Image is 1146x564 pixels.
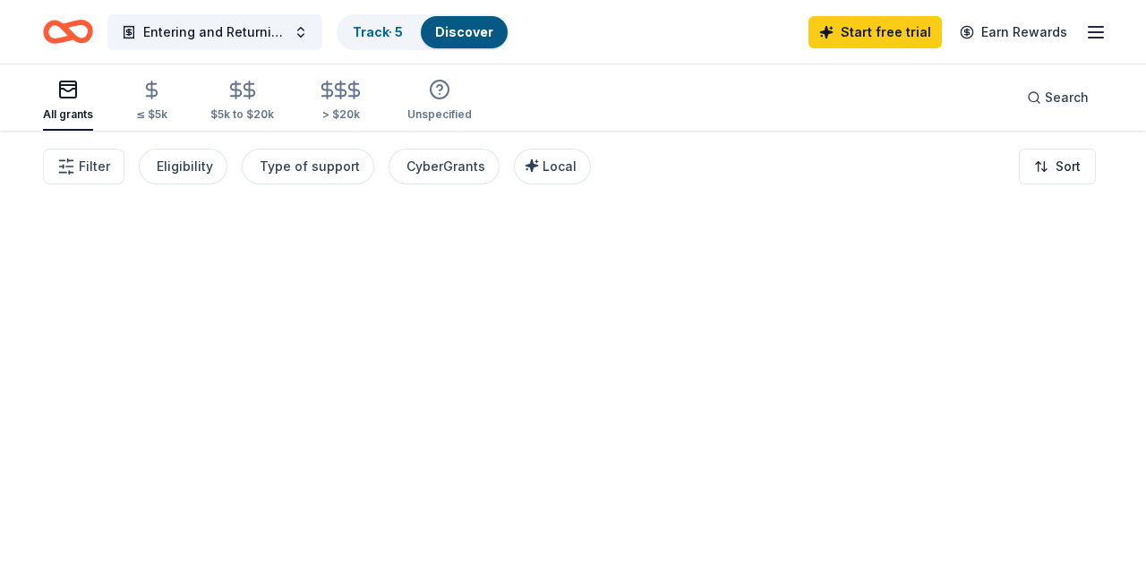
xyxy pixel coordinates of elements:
span: Filter [79,156,110,177]
a: Track· 5 [353,24,403,39]
div: > $20k [317,107,364,122]
button: Eligibility [139,149,227,184]
div: Type of support [260,156,360,177]
button: Track· 5Discover [337,14,509,50]
button: CyberGrants [389,149,500,184]
span: Sort [1056,156,1081,177]
div: Unspecified [407,107,472,122]
button: Unspecified [407,72,472,131]
button: $5k to $20k [210,73,274,131]
div: All grants [43,107,93,122]
button: Entering and Returning to the Work Force [107,14,322,50]
button: Search [1013,80,1103,115]
button: All grants [43,72,93,131]
div: ≤ $5k [136,107,167,122]
button: Type of support [242,149,374,184]
span: Entering and Returning to the Work Force [143,21,286,43]
a: Start free trial [808,16,942,48]
span: Local [543,158,577,174]
a: Earn Rewards [949,16,1078,48]
button: Filter [43,149,124,184]
button: Sort [1019,149,1096,184]
div: $5k to $20k [210,107,274,122]
span: Search [1045,87,1089,108]
button: ≤ $5k [136,73,167,131]
button: > $20k [317,73,364,131]
div: CyberGrants [406,156,485,177]
a: Discover [435,24,493,39]
a: Home [43,11,93,53]
div: Eligibility [157,156,213,177]
button: Local [514,149,591,184]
